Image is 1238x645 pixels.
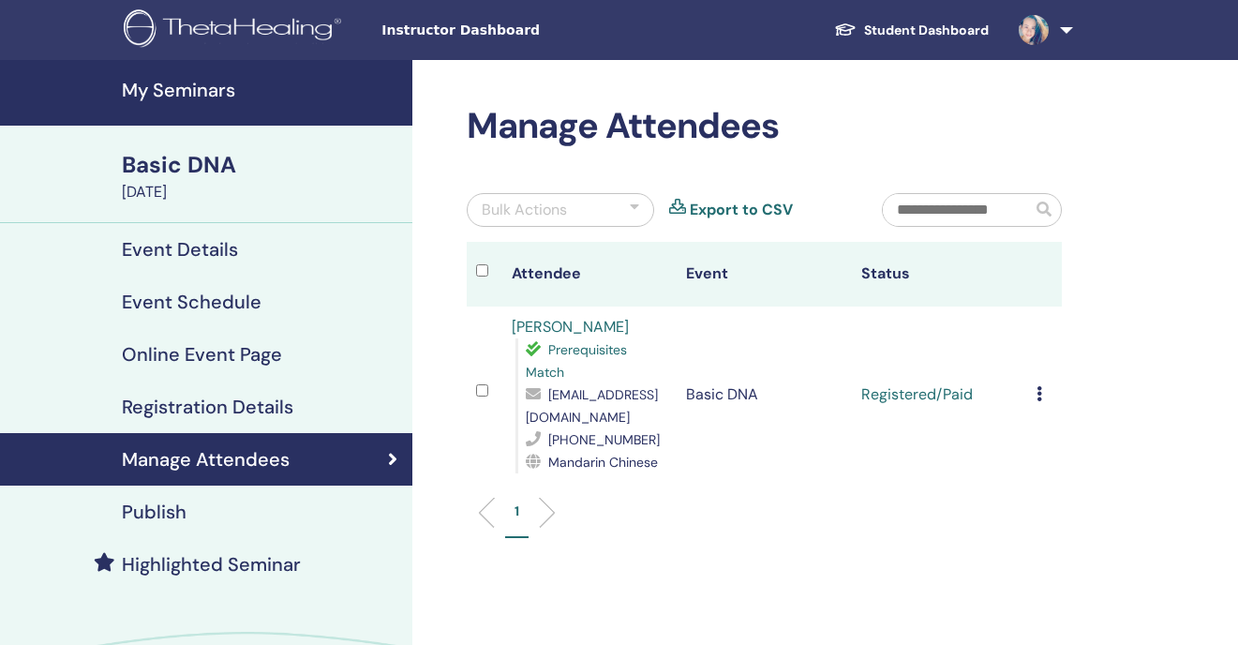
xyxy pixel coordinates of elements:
a: [PERSON_NAME] [512,317,629,337]
a: Basic DNA[DATE] [111,149,412,203]
td: Basic DNA [677,307,852,483]
th: Status [852,242,1027,307]
h4: Registration Details [122,396,293,418]
h4: Event Details [122,238,238,261]
span: [PHONE_NUMBER] [548,431,660,448]
h4: Online Event Page [122,343,282,366]
p: 1 [515,502,519,521]
img: logo.png [124,9,348,52]
img: graduation-cap-white.svg [834,22,857,37]
h4: My Seminars [122,79,401,101]
span: [EMAIL_ADDRESS][DOMAIN_NAME] [526,386,658,426]
span: Instructor Dashboard [381,21,663,40]
th: Attendee [502,242,678,307]
img: default.jpg [1019,15,1049,45]
h4: Highlighted Seminar [122,553,301,576]
h4: Event Schedule [122,291,261,313]
div: Bulk Actions [482,199,567,221]
a: Student Dashboard [819,13,1004,48]
h4: Publish [122,501,186,523]
span: Mandarin Chinese [548,454,658,471]
h4: Manage Attendees [122,448,290,471]
span: Prerequisites Match [526,341,627,381]
th: Event [677,242,852,307]
a: Export to CSV [690,199,793,221]
h2: Manage Attendees [467,105,1062,148]
div: Basic DNA [122,149,401,181]
div: [DATE] [122,181,401,203]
